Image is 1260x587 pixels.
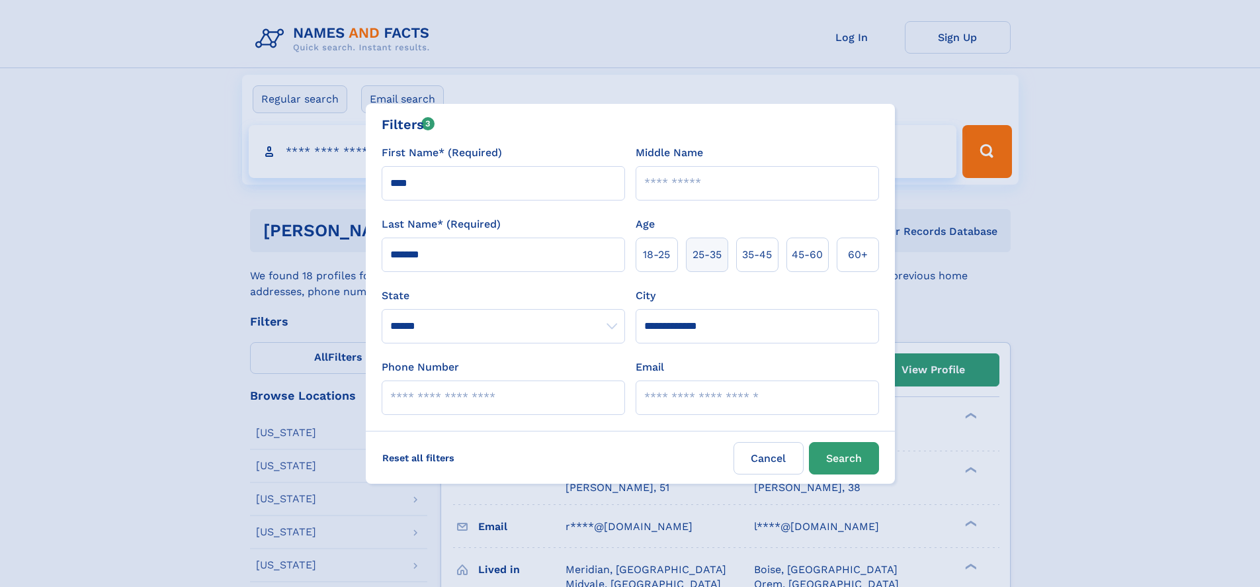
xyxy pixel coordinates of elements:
[636,216,655,232] label: Age
[742,247,772,263] span: 35‑45
[636,145,703,161] label: Middle Name
[848,247,868,263] span: 60+
[636,288,655,304] label: City
[382,216,501,232] label: Last Name* (Required)
[734,442,804,474] label: Cancel
[809,442,879,474] button: Search
[382,359,459,375] label: Phone Number
[382,114,435,134] div: Filters
[382,288,625,304] label: State
[636,359,664,375] label: Email
[382,145,502,161] label: First Name* (Required)
[374,442,463,474] label: Reset all filters
[792,247,823,263] span: 45‑60
[693,247,722,263] span: 25‑35
[643,247,670,263] span: 18‑25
